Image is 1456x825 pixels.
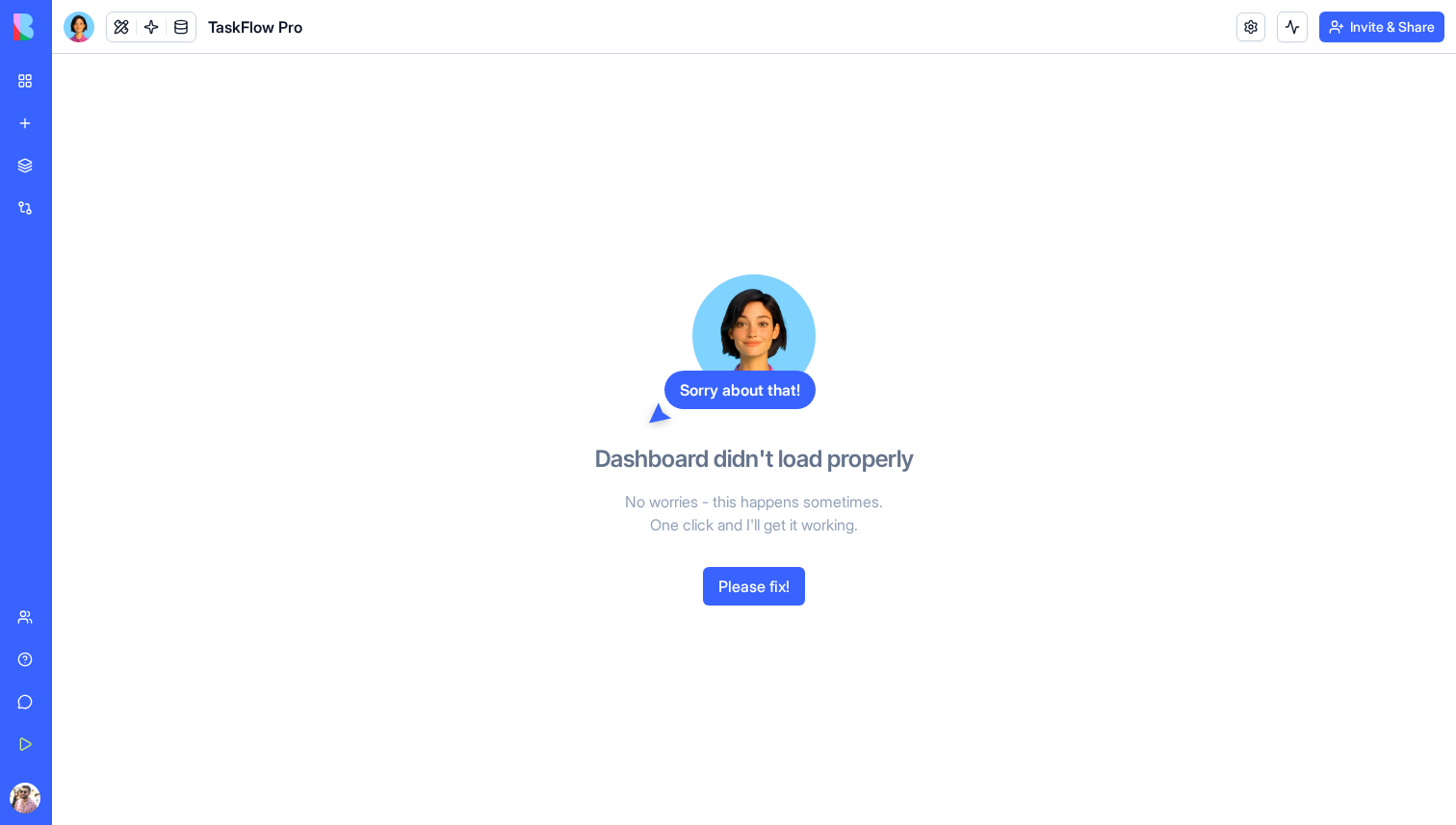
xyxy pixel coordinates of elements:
[208,15,302,39] span: TaskFlow Pro
[595,444,914,475] h3: Dashboard didn't load properly
[1319,12,1444,42] button: Invite & Share
[703,567,805,606] button: Please fix!
[533,490,975,536] p: No worries - this happens sometimes. One click and I'll get it working.
[664,371,816,409] div: Sorry about that!
[13,13,133,40] img: logo
[10,783,40,813] img: ACg8ocL_Q_N90vswveGfffDZIZl8kfyOQL45eDwNPxAhkOeD3j4X8V3ZsQ=s96-c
